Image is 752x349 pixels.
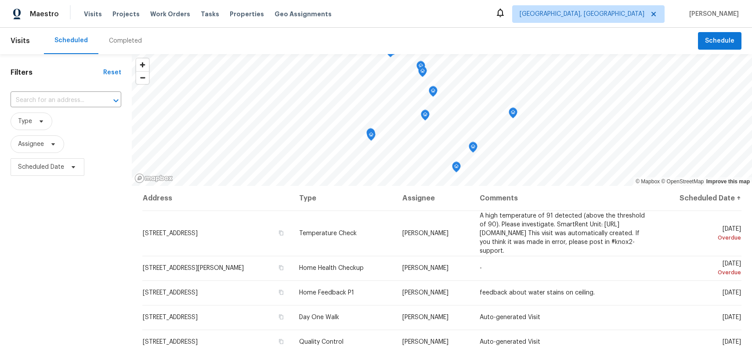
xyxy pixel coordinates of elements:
[723,339,741,345] span: [DATE]
[705,36,734,47] span: Schedule
[11,94,97,107] input: Search for an address...
[277,313,285,321] button: Copy Address
[110,95,122,107] button: Open
[103,68,121,77] div: Reset
[660,268,741,277] div: Overdue
[402,290,448,296] span: [PERSON_NAME]
[11,31,30,51] span: Visits
[299,230,357,236] span: Temperature Check
[653,186,741,211] th: Scheduled Date ↑
[230,10,264,18] span: Properties
[150,10,190,18] span: Work Orders
[132,54,752,186] canvas: Map
[509,108,517,121] div: Map marker
[299,314,339,320] span: Day One Walk
[402,265,448,271] span: [PERSON_NAME]
[395,186,473,211] th: Assignee
[636,178,660,185] a: Mapbox
[134,173,173,183] a: Mapbox homepage
[480,265,482,271] span: -
[136,58,149,71] button: Zoom in
[698,32,741,50] button: Schedule
[723,314,741,320] span: [DATE]
[480,213,645,254] span: A high temperature of 91 detected (above the threshold of 90). Please investigate. SmartRent Unit...
[18,117,32,126] span: Type
[421,110,430,124] div: Map marker
[18,163,64,171] span: Scheduled Date
[366,128,375,142] div: Map marker
[143,230,198,236] span: [STREET_ADDRESS]
[142,186,292,211] th: Address
[201,11,219,17] span: Tasks
[275,10,332,18] span: Geo Assignments
[480,314,540,320] span: Auto-generated Visit
[84,10,102,18] span: Visits
[661,178,704,185] a: OpenStreetMap
[112,10,140,18] span: Projects
[143,314,198,320] span: [STREET_ADDRESS]
[277,229,285,237] button: Copy Address
[452,162,461,175] div: Map marker
[277,288,285,296] button: Copy Address
[277,338,285,345] button: Copy Address
[402,339,448,345] span: [PERSON_NAME]
[402,314,448,320] span: [PERSON_NAME]
[136,72,149,84] span: Zoom out
[416,61,425,75] div: Map marker
[54,36,88,45] div: Scheduled
[11,68,103,77] h1: Filters
[480,290,595,296] span: feedback about water stains on ceiling.
[660,233,741,242] div: Overdue
[429,86,437,100] div: Map marker
[402,230,448,236] span: [PERSON_NAME]
[292,186,395,211] th: Type
[520,10,644,18] span: [GEOGRAPHIC_DATA], [GEOGRAPHIC_DATA]
[706,178,750,185] a: Improve this map
[723,290,741,296] span: [DATE]
[473,186,652,211] th: Comments
[299,290,354,296] span: Home Feedback P1
[367,130,376,144] div: Map marker
[299,339,343,345] span: Quality Control
[469,142,477,156] div: Map marker
[686,10,739,18] span: [PERSON_NAME]
[299,265,364,271] span: Home Health Checkup
[143,265,244,271] span: [STREET_ADDRESS][PERSON_NAME]
[660,261,741,277] span: [DATE]
[30,10,59,18] span: Maestro
[660,226,741,242] span: [DATE]
[136,71,149,84] button: Zoom out
[480,339,540,345] span: Auto-generated Visit
[109,36,142,45] div: Completed
[18,140,44,149] span: Assignee
[143,339,198,345] span: [STREET_ADDRESS]
[418,66,427,80] div: Map marker
[143,290,198,296] span: [STREET_ADDRESS]
[277,264,285,272] button: Copy Address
